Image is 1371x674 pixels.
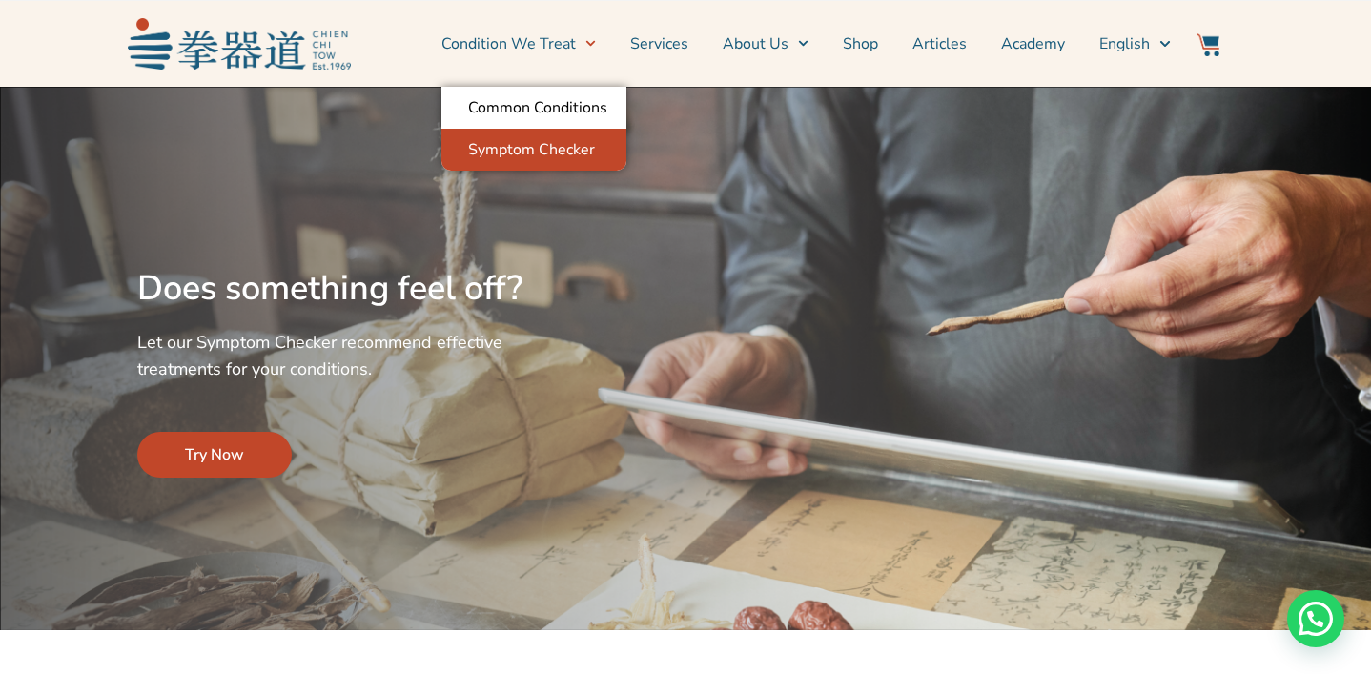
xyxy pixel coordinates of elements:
[137,432,292,478] a: Try Now
[360,20,1171,68] nav: Menu
[912,20,967,68] a: Articles
[441,129,626,171] a: Symptom Checker
[843,20,878,68] a: Shop
[137,268,564,310] h2: Does something feel off?
[1099,32,1150,55] span: English
[441,87,626,171] ul: Condition We Treat
[630,20,688,68] a: Services
[1287,590,1344,647] div: Need help? WhatsApp contact
[441,87,626,129] a: Common Conditions
[1001,20,1065,68] a: Academy
[1197,33,1219,56] img: Website Icon-03
[1099,20,1170,68] a: Switch to English
[185,443,244,466] span: Try Now
[137,329,564,382] p: Let our Symptom Checker recommend effective treatments for your conditions.
[441,20,596,68] a: Condition We Treat
[723,20,808,68] a: About Us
